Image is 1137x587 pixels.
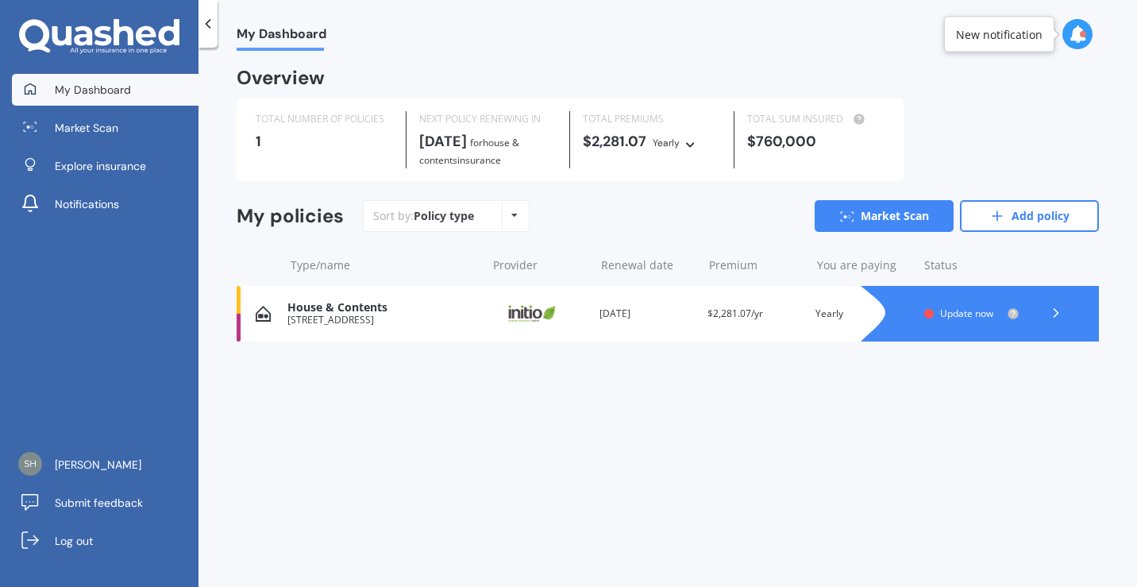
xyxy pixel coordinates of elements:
[18,452,42,476] img: 65ae651463db45af6a23824835114776
[599,306,695,322] div: [DATE]
[55,196,119,212] span: Notifications
[287,315,479,326] div: [STREET_ADDRESS]
[12,112,198,144] a: Market Scan
[747,133,885,149] div: $760,000
[55,457,141,473] span: [PERSON_NAME]
[12,74,198,106] a: My Dashboard
[55,120,118,136] span: Market Scan
[709,257,804,273] div: Premium
[237,205,344,228] div: My policies
[12,188,198,220] a: Notifications
[414,208,474,224] div: Policy type
[956,26,1043,42] div: New notification
[419,132,467,151] b: [DATE]
[817,257,912,273] div: You are paying
[815,200,954,232] a: Market Scan
[237,26,326,48] span: My Dashboard
[12,487,198,519] a: Submit feedback
[583,133,720,151] div: $2,281.07
[493,257,588,273] div: Provider
[55,82,131,98] span: My Dashboard
[291,257,480,273] div: Type/name
[491,299,571,329] img: Initio
[924,257,1019,273] div: Status
[707,307,763,320] span: $2,281.07/yr
[12,150,198,182] a: Explore insurance
[747,111,885,127] div: TOTAL SUM INSURED
[653,135,680,151] div: Yearly
[12,449,198,481] a: [PERSON_NAME]
[12,525,198,557] a: Log out
[601,257,696,273] div: Renewal date
[815,306,911,322] div: Yearly
[940,307,993,320] span: Update now
[256,306,271,322] img: House & Contents
[256,133,393,149] div: 1
[55,533,93,549] span: Log out
[237,70,325,86] div: Overview
[287,301,479,315] div: House & Contents
[55,495,143,511] span: Submit feedback
[583,111,720,127] div: TOTAL PREMIUMS
[55,158,146,174] span: Explore insurance
[419,111,557,127] div: NEXT POLICY RENEWING IN
[373,208,474,224] div: Sort by:
[419,136,519,167] span: for House & Contents insurance
[960,200,1099,232] a: Add policy
[256,111,393,127] div: TOTAL NUMBER OF POLICIES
